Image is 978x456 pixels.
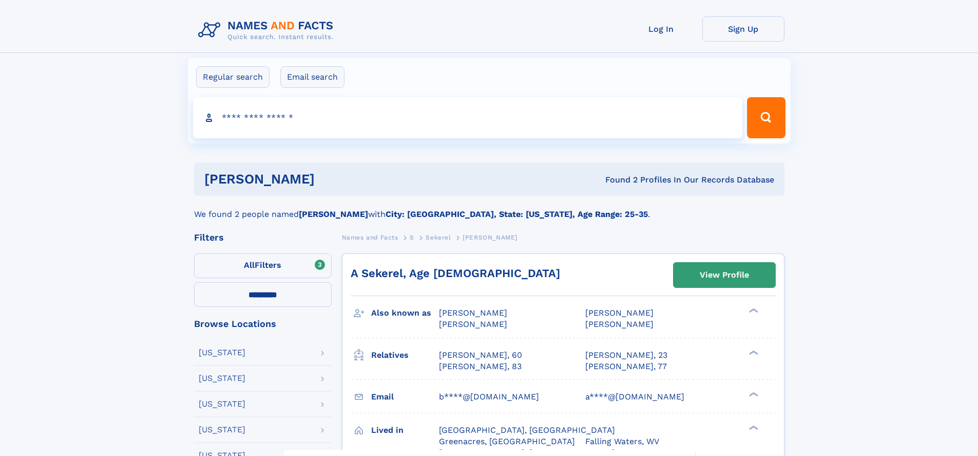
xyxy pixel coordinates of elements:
span: [PERSON_NAME] [585,308,654,318]
span: All [244,260,255,270]
span: Greenacres, [GEOGRAPHIC_DATA] [439,436,575,446]
div: Filters [194,233,332,242]
span: [GEOGRAPHIC_DATA], [GEOGRAPHIC_DATA] [439,425,615,435]
a: Log In [620,16,702,42]
a: S [410,231,414,244]
span: [PERSON_NAME] [585,319,654,329]
b: [PERSON_NAME] [299,209,368,219]
label: Email search [280,66,344,88]
div: We found 2 people named with . [194,196,784,221]
a: Names and Facts [342,231,398,244]
span: [PERSON_NAME] [439,308,507,318]
b: City: [GEOGRAPHIC_DATA], State: [US_STATE], Age Range: 25-35 [386,209,648,219]
span: Falling Waters, WV [585,436,659,446]
div: Found 2 Profiles In Our Records Database [460,174,774,186]
div: ❯ [746,307,759,314]
div: [US_STATE] [199,426,245,434]
label: Regular search [196,66,270,88]
div: [US_STATE] [199,349,245,357]
a: A Sekerel, Age [DEMOGRAPHIC_DATA] [351,267,560,280]
input: search input [193,97,743,138]
h3: Email [371,388,439,406]
div: View Profile [700,263,749,287]
span: Sekerel [426,234,451,241]
div: [US_STATE] [199,374,245,382]
a: [PERSON_NAME], 83 [439,361,522,372]
span: [PERSON_NAME] [439,319,507,329]
label: Filters [194,253,332,278]
span: S [410,234,414,241]
div: [US_STATE] [199,400,245,408]
a: Sekerel [426,231,451,244]
a: [PERSON_NAME], 23 [585,350,667,361]
a: View Profile [674,263,775,287]
h1: [PERSON_NAME] [204,173,460,186]
h3: Also known as [371,304,439,322]
a: [PERSON_NAME], 77 [585,361,667,372]
h3: Lived in [371,422,439,439]
h3: Relatives [371,346,439,364]
div: ❯ [746,391,759,397]
a: [PERSON_NAME], 60 [439,350,522,361]
span: [PERSON_NAME] [463,234,517,241]
div: ❯ [746,424,759,431]
div: ❯ [746,349,759,356]
button: Search Button [747,97,785,138]
img: Logo Names and Facts [194,16,342,44]
a: Sign Up [702,16,784,42]
div: Browse Locations [194,319,332,329]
